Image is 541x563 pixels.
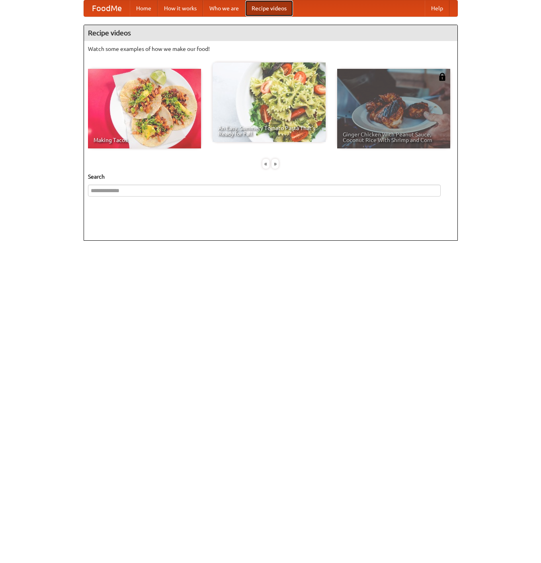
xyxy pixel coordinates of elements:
img: 483408.png [438,73,446,81]
span: An Easy, Summery Tomato Pasta That's Ready for Fall [218,125,320,136]
a: Home [130,0,158,16]
span: Making Tacos [94,137,195,143]
a: An Easy, Summery Tomato Pasta That's Ready for Fall [213,62,326,142]
div: « [262,159,270,169]
a: Making Tacos [88,69,201,148]
a: Help [425,0,449,16]
h5: Search [88,173,453,181]
a: FoodMe [84,0,130,16]
p: Watch some examples of how we make our food! [88,45,453,53]
a: Who we are [203,0,245,16]
div: » [271,159,279,169]
h4: Recipe videos [84,25,457,41]
a: How it works [158,0,203,16]
a: Recipe videos [245,0,293,16]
